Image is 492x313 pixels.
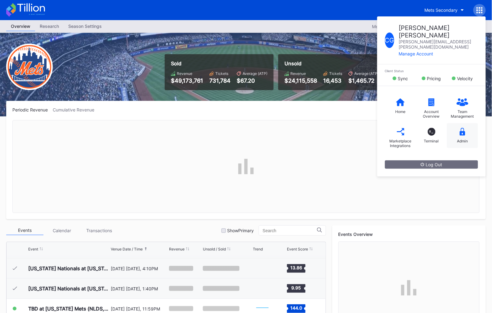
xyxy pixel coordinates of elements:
div: Average (ATP) [243,71,267,76]
div: Log Out [421,162,442,167]
text: 13.86 [290,265,302,271]
div: Show Primary [227,228,254,233]
div: TBD at [US_STATE] Mets (NLDS, Home Game 1) (If Necessary) (Date TBD) CANCELLED [28,306,109,312]
div: Cumulative Revenue [53,107,99,112]
div: Terminal [424,139,439,143]
div: $49,173,761 [171,77,203,84]
div: Sold [171,60,267,67]
div: Manage Account [399,51,478,56]
div: 16,453 [323,77,342,84]
div: $1,465.72 [348,77,379,84]
div: Event [28,247,38,251]
div: C G [385,33,394,48]
div: T_ [428,128,436,136]
div: Sync [398,76,408,81]
div: [DATE] [DATE], 1:40PM [111,286,168,291]
div: Events Overview [338,232,480,237]
div: Mets Secondary [425,7,458,13]
div: Admin [457,139,468,143]
button: Mets Secondary 2025 [369,22,427,31]
div: Revenue [177,71,192,76]
div: $67.20 [237,77,267,84]
button: Log Out [385,160,478,169]
div: Transactions [81,226,118,235]
div: Tickets [215,71,228,76]
div: 731,784 [209,77,230,84]
a: Season Settings [64,22,106,31]
div: Periodic Revenue [12,107,53,112]
div: [US_STATE] Nationals at [US_STATE][GEOGRAPHIC_DATA] (Long Sleeve T-Shirt Giveaway) [28,265,109,272]
div: Events [6,226,43,235]
button: Mets Secondary [420,4,469,16]
div: Event Score [287,247,308,251]
div: Revenue [290,71,306,76]
div: [DATE] [DATE], 4:10PM [111,266,168,271]
div: [DATE] [DATE], 11:59PM [111,306,168,311]
svg: Chart title [253,281,272,296]
div: Team Management [450,109,475,119]
a: Research [35,22,64,31]
div: Mets Secondary 2025 [372,24,417,29]
div: Unsold / Sold [203,247,226,251]
img: New-York-Mets-Transparent.png [6,44,53,90]
div: [US_STATE] Nationals at [US_STATE][GEOGRAPHIC_DATA] [28,285,109,292]
div: Venue Date / Time [111,247,143,251]
div: [PERSON_NAME][EMAIL_ADDRESS][PERSON_NAME][DOMAIN_NAME] [399,39,478,50]
div: Account Overview [419,109,444,119]
text: 144.0 [290,306,302,311]
div: Average (ATP) [354,71,379,76]
div: Trend [253,247,263,251]
div: Calendar [43,226,81,235]
div: [PERSON_NAME] [PERSON_NAME] [399,24,478,39]
div: Pricing [427,76,441,81]
div: Velocity [457,76,473,81]
a: Overview [6,22,35,31]
div: $24,115,558 [284,77,317,84]
div: Tickets [329,71,342,76]
svg: Chart title [253,261,272,276]
div: Client Status [385,69,478,73]
text: 9.95 [292,285,301,291]
div: Unsold [284,60,379,67]
div: Marketplace Integrations [388,139,413,148]
div: Home [396,109,406,114]
input: Search [263,228,317,233]
div: Revenue [169,247,185,251]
